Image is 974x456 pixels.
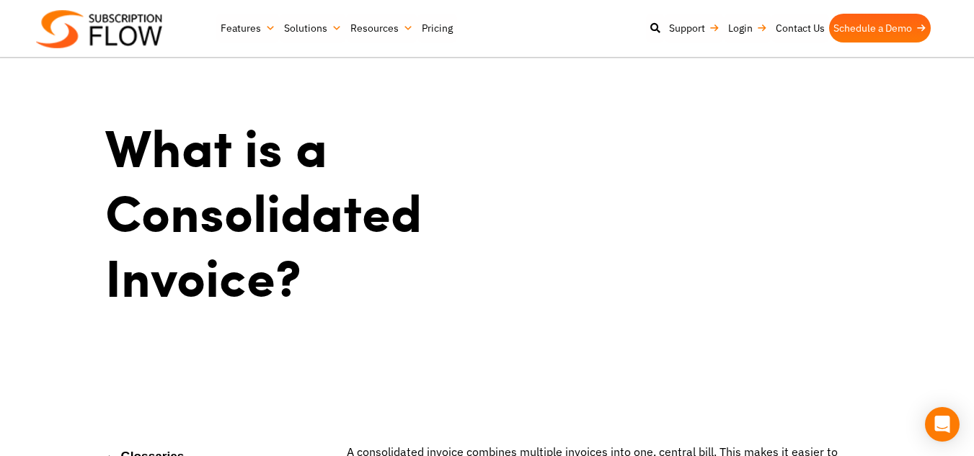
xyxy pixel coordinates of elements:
[771,14,829,43] a: Contact Us
[665,14,724,43] a: Support
[925,407,960,442] div: Open Intercom Messenger
[417,14,457,43] a: Pricing
[829,14,931,43] a: Schedule a Demo
[216,14,280,43] a: Features
[105,114,585,308] h1: What is a Consolidated Invoice?
[280,14,346,43] a: Solutions
[724,14,771,43] a: Login
[346,14,417,43] a: Resources
[36,10,162,48] img: Subscriptionflow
